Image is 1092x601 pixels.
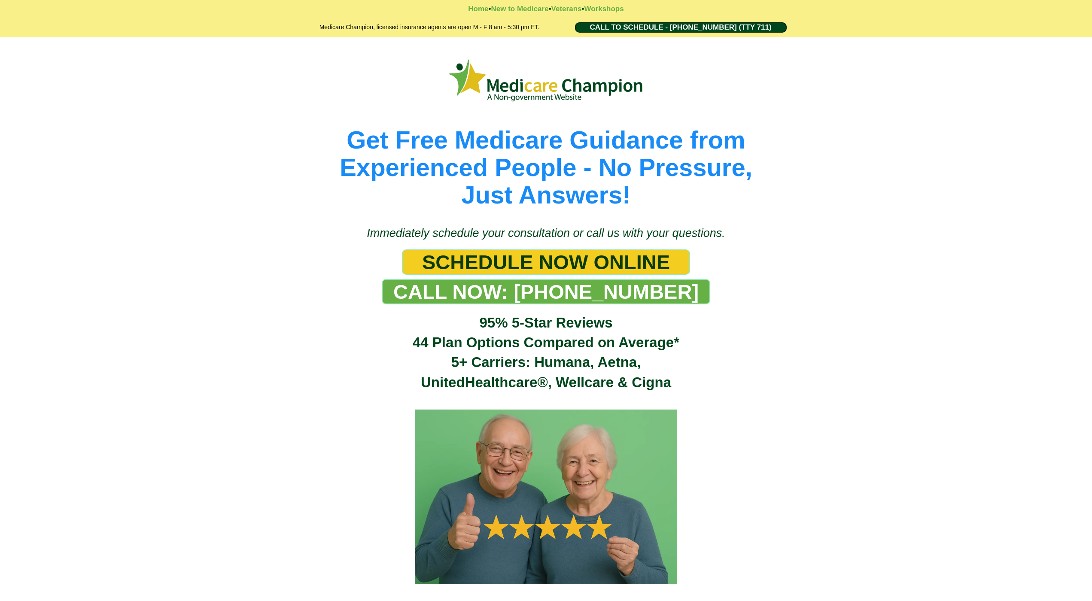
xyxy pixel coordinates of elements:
[551,5,582,13] a: Veterans
[491,5,548,13] a: New to Medicare
[461,181,630,209] span: Just Answers!
[581,5,584,13] strong: •
[479,315,612,331] span: 95% 5-Star Reviews
[590,23,771,32] span: CALL TO SCHEDULE - [PHONE_NUMBER] (TTY 711)
[382,279,710,304] a: CALL NOW: 1-888-344-8881
[393,280,699,304] span: CALL NOW: [PHONE_NUMBER]
[451,354,641,370] span: 5+ Carriers: Humana, Aetna,
[402,249,690,275] a: SCHEDULE NOW ONLINE
[340,126,752,181] span: Get Free Medicare Guidance from Experienced People - No Pressure,
[421,374,671,390] span: UnitedHealthcare®, Wellcare & Cigna
[413,334,679,350] span: 44 Plan Options Compared on Average*
[468,5,488,13] a: Home
[422,250,670,274] span: SCHEDULE NOW ONLINE
[297,22,562,33] h2: Medicare Champion, licensed insurance agents are open M - F 8 am - 5:30 pm ET.
[549,5,551,13] strong: •
[575,22,787,33] a: CALL TO SCHEDULE - 1-888-344-8881 (TTY 711)
[584,5,624,13] a: Workshops
[367,227,725,240] span: Immediately schedule your consultation or call us with your questions.
[489,5,491,13] strong: •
